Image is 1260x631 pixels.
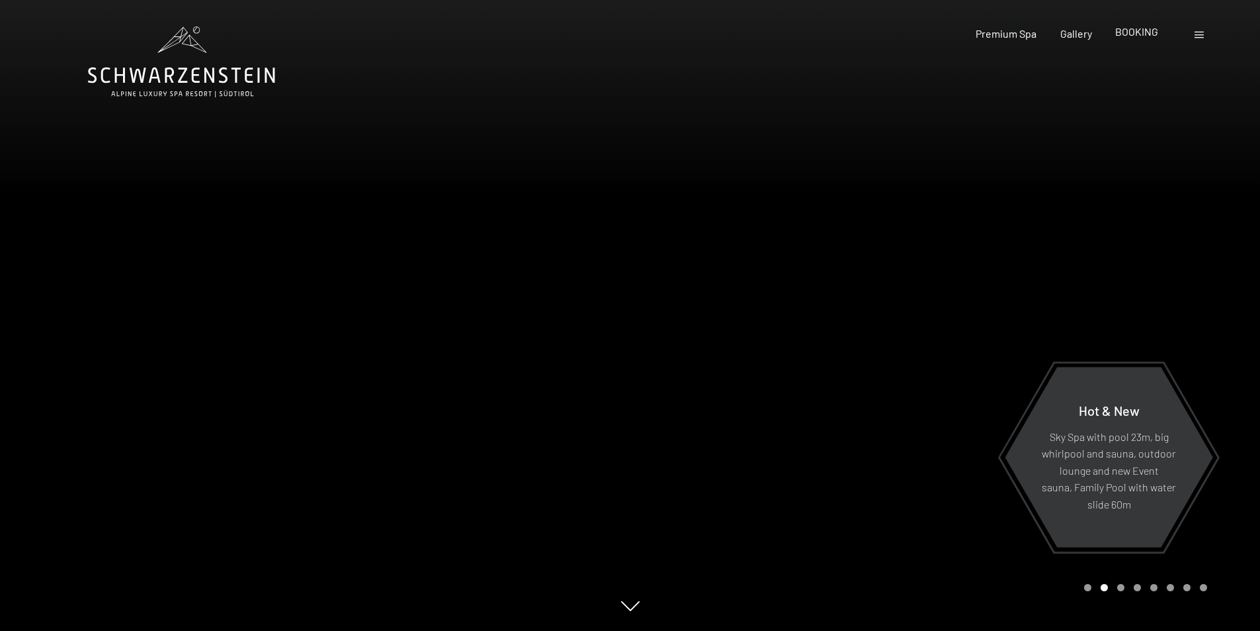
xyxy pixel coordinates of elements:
div: Carousel Page 8 [1200,584,1207,591]
div: Carousel Page 3 [1117,584,1124,591]
div: Carousel Page 6 [1167,584,1174,591]
div: Carousel Page 2 (Current Slide) [1101,584,1108,591]
a: Hot & New Sky Spa with pool 23m, big whirlpool and sauna, outdoor lounge and new Event sauna, Fam... [1004,366,1214,548]
div: Carousel Page 7 [1183,584,1191,591]
div: Carousel Page 1 [1084,584,1091,591]
div: Carousel Pagination [1079,584,1207,591]
p: Sky Spa with pool 23m, big whirlpool and sauna, outdoor lounge and new Event sauna, Family Pool w... [1037,428,1181,512]
a: Gallery [1060,27,1092,40]
a: BOOKING [1115,25,1158,38]
div: Carousel Page 4 [1134,584,1141,591]
span: Hot & New [1079,402,1140,418]
div: Carousel Page 5 [1150,584,1157,591]
a: Premium Spa [976,27,1036,40]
